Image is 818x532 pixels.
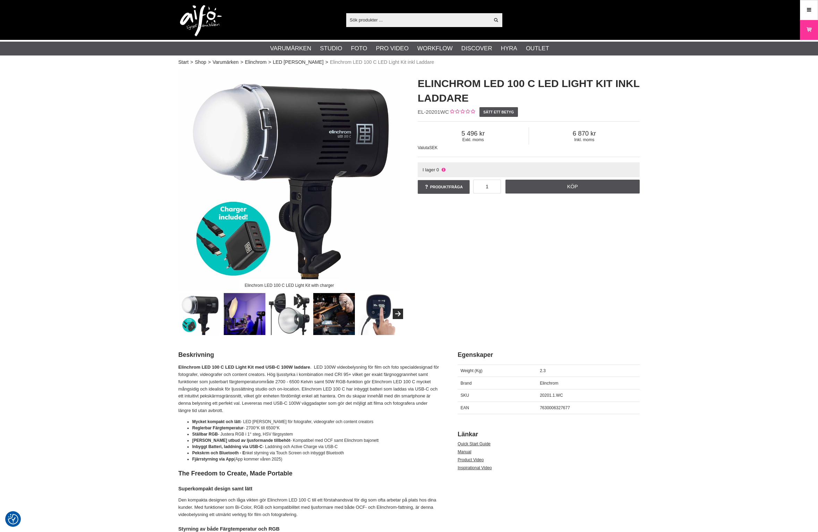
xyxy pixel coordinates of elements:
[418,137,529,142] span: Exkl. moms
[190,59,193,66] span: >
[8,514,18,524] img: Revisit consent button
[449,109,475,116] div: Kundbetyg: 0
[526,44,549,53] a: Outlet
[501,44,517,53] a: Hyra
[529,137,640,142] span: Inkl. moms
[239,279,340,291] div: Elinchrom LED 100 C LED Light Kit with charger
[540,405,570,410] span: 7630006327677
[178,59,189,66] a: Start
[192,457,234,462] strong: Fjärrstyrning via App
[458,441,491,446] a: Quick Start Guide
[178,469,440,478] h2: The Freedom to Create, Made Portable
[192,432,218,437] strong: Ställbar RGB
[178,497,440,518] p: Den kompakta designen och låga vikten gör Elinchrom LED 100 C till ett förstahandsval för dig som...
[417,44,453,53] a: Workflow
[376,44,408,53] a: Pro Video
[458,457,484,462] a: Product Video
[320,44,342,53] a: Studio
[346,15,489,25] input: Sök produkter ...
[178,485,440,492] h4: Superkompakt design samt lätt
[192,431,440,437] li: - Justera RGB i 1° steg, HSV färgsystem
[418,130,529,137] span: 5 496
[192,444,263,449] strong: Inbyggt Batteri, laddning via USB-C
[436,167,439,172] span: 0
[224,293,266,335] img: For photographers, video & content creators
[458,430,640,439] h2: Länkar
[192,444,440,450] li: - Laddning och Active Charge via USB-C
[429,145,437,150] span: SEK
[180,5,222,36] img: logo.png
[423,167,435,172] span: I lager
[213,59,239,66] a: Varumärken
[529,130,640,137] span: 6 870
[178,351,440,359] h2: Beskrivning
[461,381,472,386] span: Brand
[461,44,492,53] a: Discover
[192,451,245,455] strong: Pekskrm och Bluetooth - E
[192,450,440,456] li: nkel styrning via Touch Screen och inbyggd Bluetooth
[178,69,400,291] img: Elinchrom LED 100 C LED Light Kit with charger
[208,59,211,66] span: >
[245,59,266,66] a: Elinchrom
[192,419,240,424] strong: Mycket kompakt och lätt
[458,449,471,454] a: Manual
[505,180,640,194] a: Köp
[192,425,440,431] li: - 2700°K till 6500°K
[192,426,244,430] strong: Reglerbar Färgtemperatur
[418,76,640,105] h1: Elinchrom LED 100 C LED Light Kit inkl Laddare
[458,351,640,359] h2: Egenskaper
[192,456,440,462] li: (App kommer våren 2025)
[461,393,469,398] span: SKU
[540,368,546,373] span: 2.3
[540,381,558,386] span: Elinchrom
[330,59,434,66] span: Elinchrom LED 100 C LED Light Kit inkl Laddare
[540,393,563,398] span: 20201.1.WC
[461,368,483,373] span: Weight (Kg)
[313,293,355,335] img: Portable design, ideal for on-location
[270,44,312,53] a: Varumärken
[192,437,440,444] li: - Kompatibel med OCF samt Elinchrom bajonett
[418,180,470,194] a: Produktfråga
[192,419,440,425] li: - LED [PERSON_NAME] för fotografer, videografer och content creators
[178,364,310,370] strong: Elinchrom LED 100 C LED Light Kit med USB-C 100W laddare
[418,145,429,150] span: Valuta
[351,44,367,53] a: Foto
[240,59,243,66] span: >
[458,465,492,470] a: Inspirational Video
[8,513,18,525] button: Samtyckesinställningar
[479,107,518,117] a: Sätt ett betyg
[325,59,328,66] span: >
[358,293,400,335] img: Intuitive touchscreen for easy operation
[268,59,271,66] span: >
[461,405,469,410] span: EAN
[269,293,310,335] img: Versatile Compatibility with Light Shapers
[192,438,290,443] strong: [PERSON_NAME] utbud av ljusformande tillbehöt
[178,364,440,414] p: . LED 100W videobelysning för film och foto specialdesignad för fotografer, videografer och conte...
[393,309,403,319] button: Next
[418,109,449,115] span: EL-20201WC
[195,59,206,66] a: Shop
[273,59,324,66] a: LED [PERSON_NAME]
[179,293,221,335] img: Elinchrom LED 100 C LED Light Kit with charger
[441,167,446,172] i: Ej i lager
